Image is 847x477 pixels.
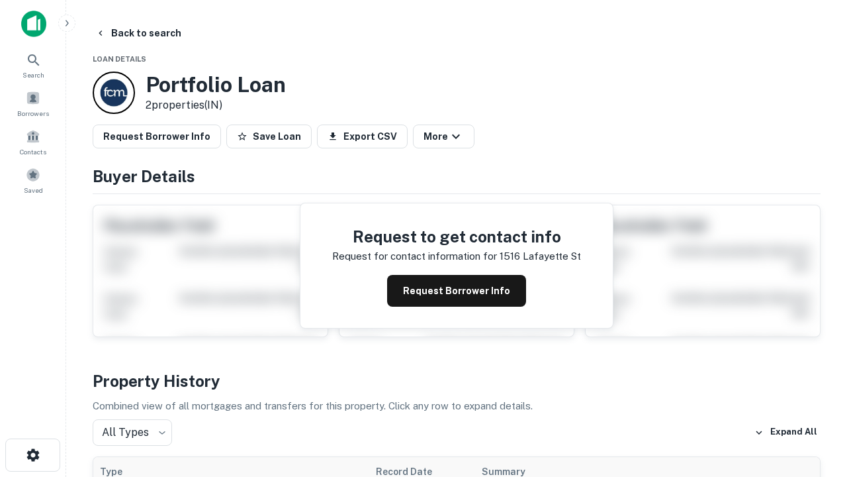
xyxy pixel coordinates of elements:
button: Export CSV [317,125,408,148]
button: Save Loan [226,125,312,148]
h3: Portfolio Loan [146,72,286,97]
button: Expand All [751,423,821,443]
span: Search [22,70,44,80]
p: Combined view of all mortgages and transfers for this property. Click any row to expand details. [93,398,821,414]
div: All Types [93,419,172,446]
h4: Request to get contact info [332,225,581,248]
button: Back to search [90,21,187,45]
span: Loan Details [93,55,146,63]
img: capitalize-icon.png [21,11,46,37]
button: Request Borrower Info [93,125,221,148]
button: Request Borrower Info [387,275,526,307]
a: Saved [4,162,62,198]
span: Borrowers [17,108,49,119]
p: 2 properties (IN) [146,97,286,113]
a: Contacts [4,124,62,160]
button: More [413,125,474,148]
p: 1516 lafayette st [500,248,581,264]
h4: Buyer Details [93,164,821,188]
h4: Property History [93,369,821,393]
p: Request for contact information for [332,248,497,264]
a: Borrowers [4,85,62,121]
span: Contacts [20,146,46,157]
iframe: Chat Widget [781,371,847,435]
a: Search [4,47,62,83]
span: Saved [24,185,43,195]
